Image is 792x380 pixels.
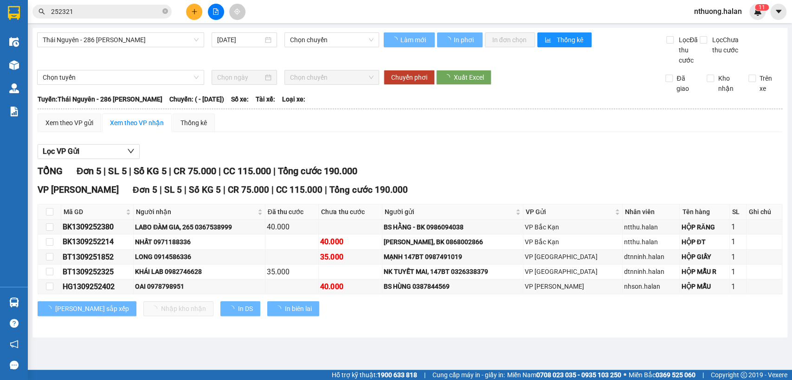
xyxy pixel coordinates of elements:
span: CC 115.000 [276,184,322,195]
td: BK1309252214 [61,234,134,249]
input: Tìm tên, số ĐT hoặc mã đơn [51,6,161,17]
div: NK TUYẾT MAI, 147BT 0326338379 [384,266,522,277]
img: warehouse-icon [9,37,19,47]
span: Chọn chuyến [290,33,373,47]
div: BS HÙNG 0387844569 [384,281,522,291]
div: Xem theo VP nhận [110,118,164,128]
span: | [325,184,327,195]
th: Chưa thu cước [319,204,382,220]
span: | [129,165,131,177]
button: Xuất Excel [436,70,491,85]
img: solution-icon [9,107,19,116]
span: | [223,184,225,195]
span: down [127,147,135,155]
button: In biên lai [267,301,319,316]
div: 35.000 [320,251,380,263]
td: HG1309252402 [61,279,134,294]
th: Tên hàng [680,204,730,220]
div: HỘP MẪU R [681,266,728,277]
div: BT1309251852 [63,251,132,263]
span: CR 75.000 [228,184,269,195]
span: Đơn 5 [77,165,101,177]
span: Mã GD [64,207,124,217]
span: Người gửi [385,207,514,217]
span: Lọc Đã thu cước [675,35,700,65]
strong: 0708 023 035 - 0935 103 250 [536,371,621,379]
td: VP Bình Thuận [523,250,623,265]
span: Kho nhận [714,73,741,94]
div: HỘP MẪU [681,281,728,291]
span: loading [228,305,238,312]
th: Ghi chú [747,204,782,220]
span: plus [191,8,198,15]
span: loading [45,305,55,312]
strong: 0369 525 060 [656,371,695,379]
div: Thống kê [180,118,207,128]
sup: 11 [755,4,769,11]
span: Chọn tuyến [43,70,199,84]
span: Chuyến: ( - [DATE]) [169,94,224,104]
span: Tổng cước 190.000 [329,184,408,195]
div: NHẤT 0971188336 [135,237,264,247]
div: 1 [731,251,744,263]
div: ntthu.halan [624,237,678,247]
b: GỬI : VP [PERSON_NAME] [12,63,162,78]
th: Nhân viên [623,204,680,220]
span: VP [PERSON_NAME] [38,184,119,195]
span: In DS [238,304,253,314]
span: | [184,184,187,195]
div: ntthu.halan [624,222,678,232]
div: HỘP RĂNG [681,222,728,232]
img: logo-vxr [8,6,20,20]
span: Tài xế: [256,94,275,104]
div: dtnninh.halan [624,266,678,277]
button: bar-chartThống kê [537,32,592,47]
span: Loại xe: [282,94,305,104]
span: Số KG 5 [189,184,221,195]
div: 1 [731,221,744,233]
span: Miền Bắc [629,370,695,380]
div: Xem theo VP gửi [45,118,93,128]
span: loading [275,305,285,312]
div: 1 [731,236,744,247]
span: SL 5 [164,184,182,195]
span: message [10,361,19,369]
button: Nhập kho nhận [143,301,213,316]
input: 13/09/2025 [217,35,263,45]
strong: 1900 633 818 [377,371,417,379]
span: search [39,8,45,15]
div: [PERSON_NAME], BK 0868002866 [384,237,522,247]
div: HỘP ĐT [681,237,728,247]
span: Đơn 5 [133,184,157,195]
div: dtnninh.halan [624,252,678,262]
span: Số KG 5 [133,165,166,177]
div: 40.000 [320,281,380,292]
div: MẠNH 147BT 0987491019 [384,252,522,262]
button: In phơi [437,32,483,47]
button: In đơn chọn [485,32,535,47]
span: loading [444,74,454,81]
span: | [168,165,171,177]
button: [PERSON_NAME] sắp xếp [38,301,136,316]
div: BK1309252214 [63,236,132,247]
span: close-circle [162,8,168,14]
img: logo.jpg [12,12,81,58]
img: warehouse-icon [9,60,19,70]
div: 1 [731,281,744,292]
span: question-circle [10,319,19,328]
span: loading [444,37,452,43]
span: CR 75.000 [173,165,216,177]
span: Hỗ trợ kỹ thuật: [332,370,417,380]
button: caret-down [770,4,786,20]
img: icon-new-feature [753,7,762,16]
th: Đã thu cước [265,204,319,220]
div: VP [PERSON_NAME] [525,281,621,291]
div: VP Bắc Kạn [525,237,621,247]
div: 35.000 [267,266,317,278]
span: Người nhận [136,207,256,217]
span: CC 115.000 [223,165,270,177]
button: aim [229,4,245,20]
img: warehouse-icon [9,83,19,93]
div: KHÁI LAB 0982746628 [135,266,264,277]
span: Lọc Chưa thu cước [708,35,750,55]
